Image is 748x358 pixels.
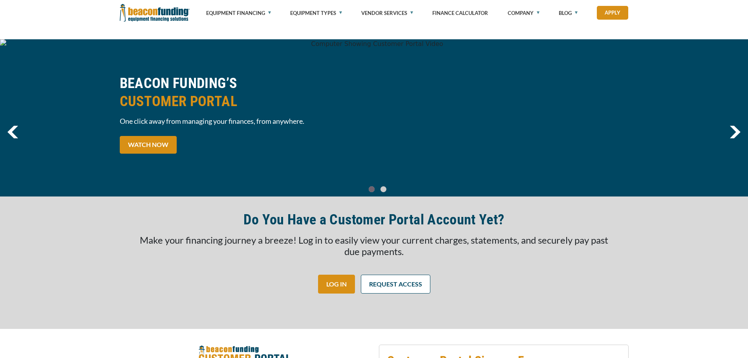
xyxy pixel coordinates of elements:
[140,234,608,257] span: Make your financing journey a breeze! Log in to easily view your current charges, statements, and...
[379,186,388,193] a: Go To Slide 1
[120,136,177,154] a: WATCH NOW
[7,126,18,138] a: previous
[367,186,377,193] a: Go To Slide 0
[318,275,355,294] a: LOG IN
[120,116,369,126] span: One click away from managing your finances, from anywhere.
[730,126,741,138] a: next
[243,211,504,229] h2: Do You Have a Customer Portal Account Yet?
[361,275,430,294] a: REQUEST ACCESS
[120,92,369,110] span: CUSTOMER PORTAL
[597,6,628,20] a: Apply
[7,126,18,138] img: Left Navigator
[120,74,369,110] h2: BEACON FUNDING’S
[730,126,741,138] img: Right Navigator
